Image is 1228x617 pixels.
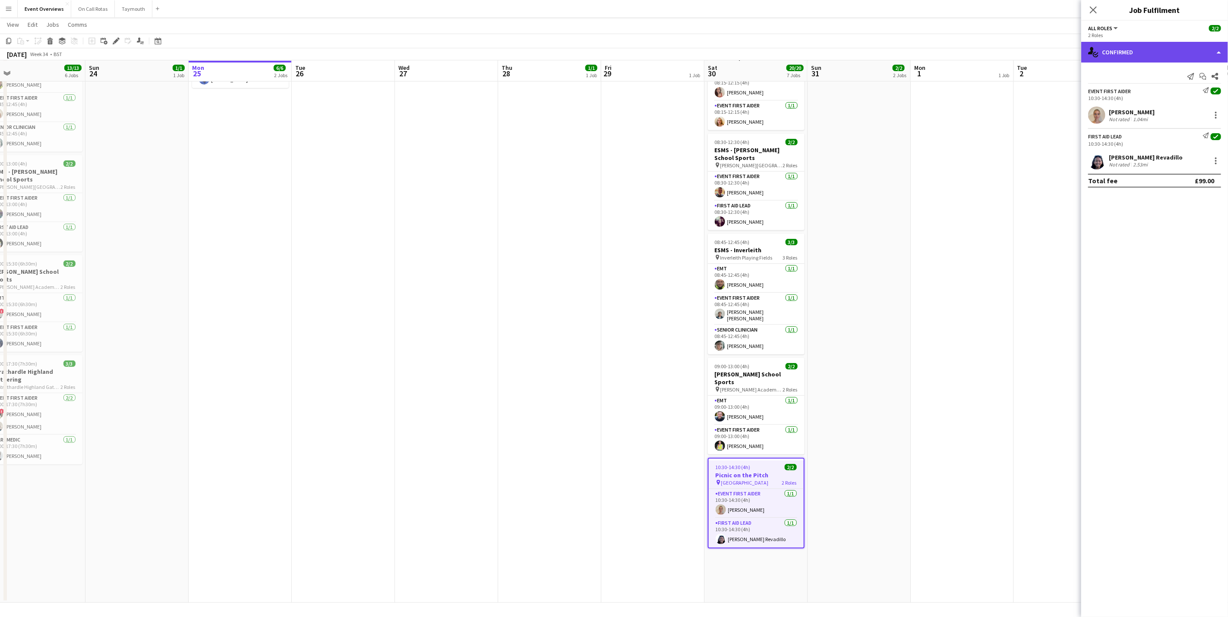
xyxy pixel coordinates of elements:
[191,69,204,78] span: 25
[708,293,805,325] app-card-role: Event First Aider1/108:45-12:45 (4h)[PERSON_NAME] [PERSON_NAME]
[1088,88,1131,94] div: Event First Aider
[708,201,805,230] app-card-role: First Aid Lead1/108:30-12:30 (4h)[PERSON_NAME]
[708,425,805,454] app-card-role: Event First Aider1/109:00-13:00 (4h)[PERSON_NAME]
[708,34,805,130] app-job-card: 08:15-12:15 (4h)2/2ESMS - [PERSON_NAME] School Sports The [PERSON_NAME][GEOGRAPHIC_DATA]2 RolesEM...
[115,0,152,17] button: Taymouth
[64,19,91,30] a: Comms
[708,358,805,454] app-job-card: 09:00-13:00 (4h)2/2[PERSON_NAME] School Sports [PERSON_NAME] Academy Playing Fields2 RolesEMT1/10...
[893,65,905,71] span: 2/2
[709,489,804,518] app-card-role: Event First Aider1/110:30-14:30 (4h)[PERSON_NAME]
[1081,4,1228,16] h3: Job Fulfilment
[192,64,204,72] span: Mon
[1088,176,1118,185] div: Total fee
[61,384,76,390] span: 2 Roles
[782,479,797,486] span: 2 Roles
[998,72,1010,78] div: 1 Job
[295,64,305,72] span: Tue
[783,386,798,393] span: 2 Roles
[585,65,597,71] span: 1/1
[173,72,184,78] div: 1 Job
[294,69,305,78] span: 26
[500,69,512,78] span: 28
[689,72,700,78] div: 1 Job
[786,139,798,145] span: 2/2
[54,51,62,57] div: BST
[3,19,22,30] a: View
[397,69,410,78] span: 27
[7,50,27,59] div: [DATE]
[708,264,805,293] app-card-role: EMT1/108:45-12:45 (4h)[PERSON_NAME]
[708,72,805,101] app-card-role: EMT1/108:15-12:15 (4h)[PERSON_NAME]
[63,260,76,267] span: 2/2
[783,162,798,169] span: 2 Roles
[715,363,750,370] span: 09:00-13:00 (4h)
[709,518,804,548] app-card-role: First Aid Lead1/110:30-14:30 (4h)[PERSON_NAME] Revadillo
[603,69,612,78] span: 29
[398,64,410,72] span: Wed
[605,64,612,72] span: Fri
[1088,25,1112,31] span: All roles
[721,479,769,486] span: [GEOGRAPHIC_DATA]
[914,64,925,72] span: Mon
[7,21,19,28] span: View
[1017,64,1027,72] span: Tue
[586,72,597,78] div: 1 Job
[1209,25,1221,31] span: 2/2
[1016,69,1027,78] span: 2
[1195,176,1214,185] div: £99.00
[1088,95,1221,101] div: 10:30-14:30 (4h)
[810,69,821,78] span: 31
[1088,141,1221,147] div: 10:30-14:30 (4h)
[708,458,805,548] app-job-card: 10:30-14:30 (4h)2/2Picnic on the Pitch [GEOGRAPHIC_DATA]2 RolesEvent First Aider1/110:30-14:30 (4...
[716,464,751,470] span: 10:30-14:30 (4h)
[61,184,76,190] span: 2 Roles
[811,64,821,72] span: Sun
[786,239,798,245] span: 3/3
[1088,133,1122,140] div: First Aid Lead
[1109,161,1131,168] div: Not rated
[720,386,783,393] span: [PERSON_NAME] Academy Playing Fields
[64,65,82,71] span: 13/13
[502,64,512,72] span: Thu
[707,69,717,78] span: 30
[720,254,773,261] span: Inverleith Playing Fields
[708,101,805,130] app-card-role: Event First Aider1/108:15-12:15 (4h)[PERSON_NAME]
[274,72,287,78] div: 2 Jobs
[28,51,50,57] span: Week 34
[1109,108,1155,116] div: [PERSON_NAME]
[274,65,286,71] span: 6/6
[708,396,805,425] app-card-role: EMT1/109:00-13:00 (4h)[PERSON_NAME]
[715,139,750,145] span: 08:30-12:30 (4h)
[65,72,81,78] div: 6 Jobs
[708,325,805,354] app-card-role: Senior Clinician1/108:45-12:45 (4h)[PERSON_NAME]
[893,72,906,78] div: 2 Jobs
[783,254,798,261] span: 3 Roles
[43,19,63,30] a: Jobs
[1131,116,1149,122] div: 1.04mi
[786,363,798,370] span: 2/2
[708,234,805,354] app-job-card: 08:45-12:45 (4h)3/3ESMS - Inverleith Inverleith Playing Fields3 RolesEMT1/108:45-12:45 (4h)[PERSO...
[708,172,805,201] app-card-role: Event First Aider1/108:30-12:30 (4h)[PERSON_NAME]
[28,21,38,28] span: Edit
[1109,153,1183,161] div: [PERSON_NAME] Revadillo
[913,69,925,78] span: 1
[63,360,76,367] span: 3/3
[709,471,804,479] h3: Picnic on the Pitch
[24,19,41,30] a: Edit
[68,21,87,28] span: Comms
[785,464,797,470] span: 2/2
[708,246,805,254] h3: ESMS - Inverleith
[708,64,717,72] span: Sat
[715,239,750,245] span: 08:45-12:45 (4h)
[720,162,783,169] span: [PERSON_NAME][GEOGRAPHIC_DATA]
[1088,32,1221,38] div: 2 Roles
[1131,161,1149,168] div: 2.53mi
[708,134,805,230] app-job-card: 08:30-12:30 (4h)2/2ESMS - [PERSON_NAME] School Sports [PERSON_NAME][GEOGRAPHIC_DATA]2 RolesEvent ...
[1109,116,1131,122] div: Not rated
[61,284,76,290] span: 2 Roles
